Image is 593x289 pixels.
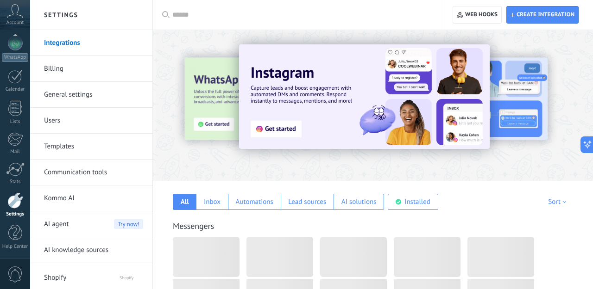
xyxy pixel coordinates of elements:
[44,185,143,211] a: Kommo AI
[30,237,152,263] li: AI knowledge sources
[2,179,29,185] div: Stats
[6,20,24,26] span: Account
[44,134,143,160] a: Templates
[2,244,29,250] div: Help Center
[2,53,28,62] div: WhatsApp
[30,30,152,56] li: Integrations
[30,185,152,211] li: Kommo AI
[404,197,430,206] div: Installed
[44,211,143,237] a: AI agentTry now!
[2,149,29,155] div: Mail
[506,6,579,24] button: Create integration
[30,211,152,237] li: AI agent
[44,82,143,108] a: General settings
[44,211,69,237] span: AI agent
[44,30,143,56] a: Integrations
[288,197,326,206] div: Lead sources
[517,11,574,18] span: Create integration
[2,86,29,92] div: Calendar
[44,237,143,263] a: AI knowledge sources
[44,160,143,185] a: Communication tools
[114,219,143,229] span: Try now!
[44,56,143,82] a: Billing
[548,197,569,206] div: Sort
[236,197,273,206] div: Automations
[44,108,143,134] a: Users
[341,197,377,206] div: AI solutions
[30,160,152,185] li: Communication tools
[239,44,490,149] img: Slide 1
[30,82,152,108] li: General settings
[204,197,221,206] div: Inbox
[102,265,143,287] span: Shopify
[44,265,101,287] span: Shopify
[453,6,501,24] button: Web hooks
[2,119,29,125] div: Lists
[30,108,152,134] li: Users
[181,197,189,206] div: All
[30,56,152,82] li: Billing
[465,11,498,18] span: Web hooks
[30,263,152,289] li: Shopify
[2,211,29,217] div: Settings
[44,265,143,287] a: ShopifyShopify
[173,221,214,231] a: Messengers
[30,134,152,160] li: Templates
